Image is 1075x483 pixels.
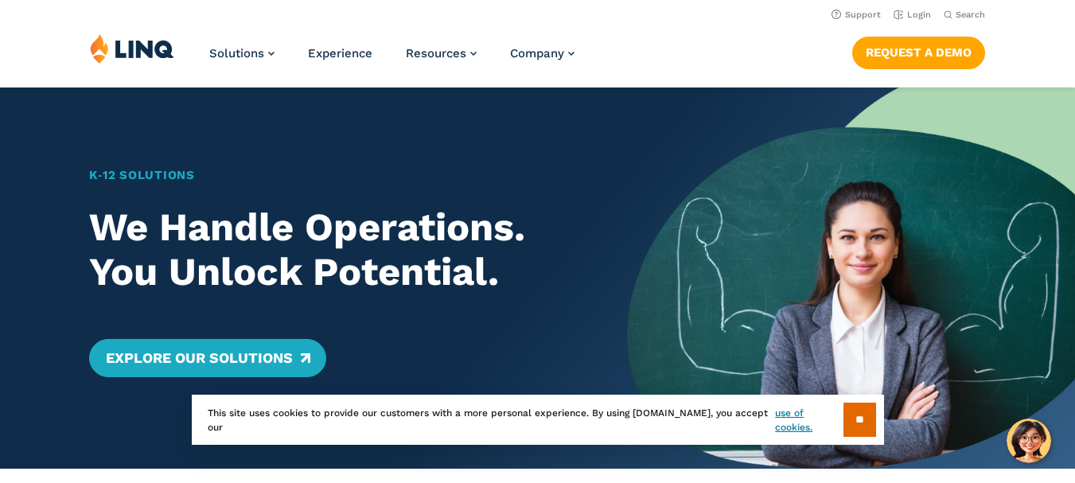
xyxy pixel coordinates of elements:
[406,46,466,60] span: Resources
[89,339,325,377] a: Explore Our Solutions
[406,46,477,60] a: Resources
[209,33,575,86] nav: Primary Navigation
[90,33,174,64] img: LINQ | K‑12 Software
[510,46,575,60] a: Company
[209,46,275,60] a: Solutions
[852,37,985,68] a: Request a Demo
[209,46,264,60] span: Solutions
[89,166,582,185] h1: K‑12 Solutions
[832,10,881,20] a: Support
[627,88,1075,469] img: Home Banner
[89,205,582,294] h2: We Handle Operations. You Unlock Potential.
[894,10,931,20] a: Login
[308,46,372,60] a: Experience
[944,9,985,21] button: Open Search Bar
[192,395,884,445] div: This site uses cookies to provide our customers with a more personal experience. By using [DOMAIN...
[1007,419,1051,463] button: Hello, have a question? Let’s chat.
[775,406,843,434] a: use of cookies.
[956,10,985,20] span: Search
[852,33,985,68] nav: Button Navigation
[510,46,564,60] span: Company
